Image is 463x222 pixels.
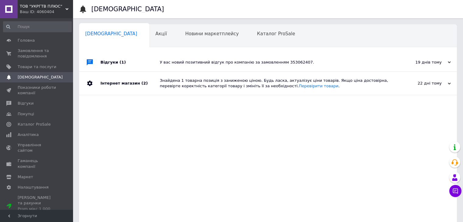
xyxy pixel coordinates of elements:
span: (2) [141,81,148,85]
div: У вас новий позитивний відгук про компанію за замовленням 353062407. [160,60,390,65]
span: Управління сайтом [18,142,56,153]
input: Пошук [3,21,72,32]
span: Аналітика [18,132,39,137]
div: 19 днів тому [390,60,451,65]
div: Ваш ID: 4060404 [20,9,73,15]
a: Перевірити товари [299,84,338,88]
span: [DEMOGRAPHIC_DATA] [18,75,63,80]
span: Каталог ProSale [257,31,295,36]
span: Товари та послуги [18,64,56,70]
span: [PERSON_NAME] та рахунки [18,195,56,217]
div: 22 дні тому [390,81,451,86]
span: Показники роботи компанії [18,85,56,96]
div: Відгуки [100,53,160,71]
span: Гаманець компанії [18,158,56,169]
span: Новини маркетплейсу [185,31,239,36]
div: Prom мікс 1 000 (13 місяців) [18,206,56,217]
span: Відгуки [18,101,33,106]
span: Каталог ProSale [18,122,51,127]
div: Знайдена 1 товарна позиція з заниженою ціною. Будь ласка, актуалізує ціни товарів. Якщо ціна дост... [160,78,390,89]
div: Інтернет магазин [100,72,160,95]
span: Акції [156,31,167,36]
span: [DEMOGRAPHIC_DATA] [85,31,137,36]
span: Головна [18,38,35,43]
span: Налаштування [18,185,49,190]
button: Чат з покупцем [449,185,461,197]
h1: [DEMOGRAPHIC_DATA] [91,5,164,13]
span: Замовлення та повідомлення [18,48,56,59]
span: (1) [120,60,126,64]
span: Маркет [18,174,33,180]
span: Покупці [18,111,34,117]
span: ТОВ "УКРГТВ ПЛЮС" [20,4,65,9]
